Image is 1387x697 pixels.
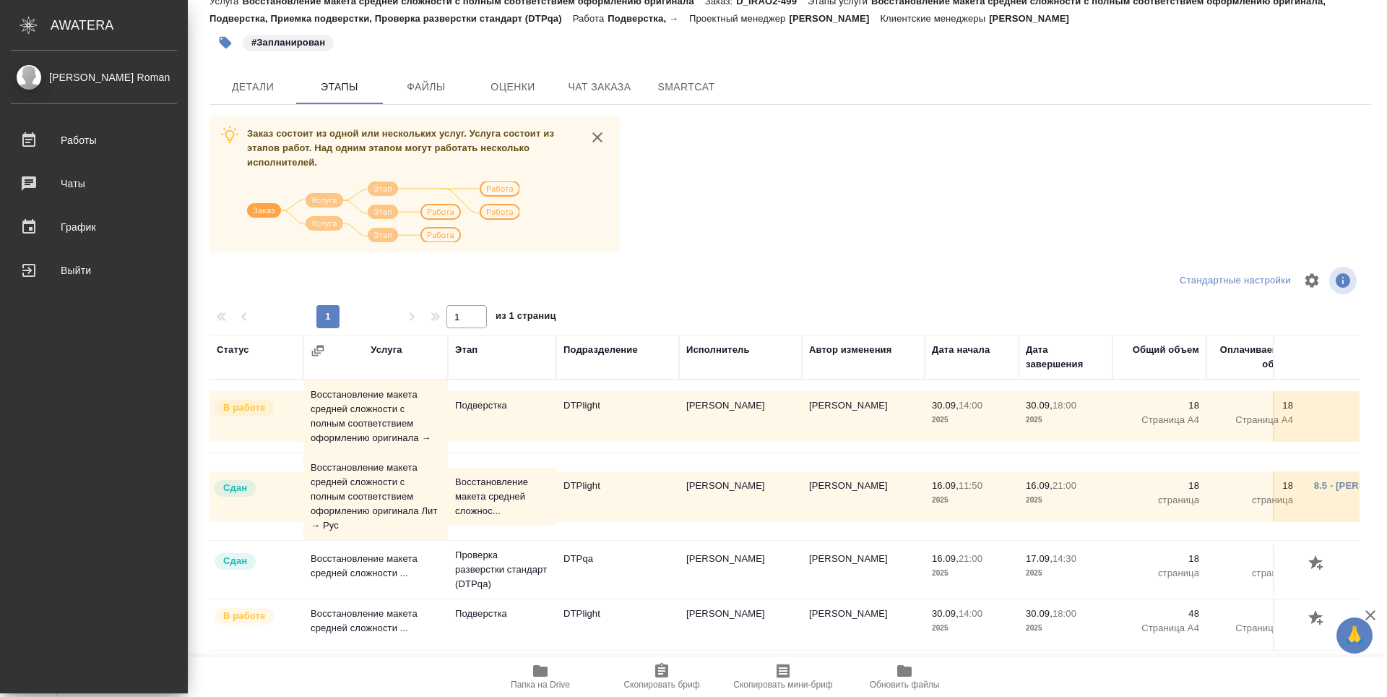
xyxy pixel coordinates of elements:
[1342,620,1367,651] span: 🙏
[573,13,608,24] p: Работа
[11,216,177,238] div: График
[455,548,549,591] p: Проверка разверстки стандарт (DTPqa)
[223,401,265,415] p: В работе
[11,129,177,151] div: Работы
[1053,553,1076,564] p: 14:30
[1026,400,1053,411] p: 30.09,
[679,471,802,522] td: [PERSON_NAME]
[959,480,982,491] p: 11:50
[880,13,989,24] p: Клиентские менеджеры
[563,343,638,357] div: Подразделение
[1053,480,1076,491] p: 21:00
[303,380,448,453] td: Восстановление макета средней сложности с полным соответствием оформлению оригинала →
[1053,608,1076,619] p: 18:00
[1176,270,1295,292] div: split button
[11,173,177,194] div: Чаты
[556,391,679,442] td: DTPlight
[870,680,940,690] span: Обновить файлы
[496,307,556,328] span: из 1 страниц
[1214,413,1293,427] p: Страница А4
[1026,621,1105,636] p: 2025
[51,11,188,40] div: AWATERA
[371,343,402,357] div: Услуга
[932,493,1011,508] p: 2025
[1214,398,1293,413] p: 18
[305,78,374,96] span: Этапы
[679,544,802,595] td: [PERSON_NAME]
[1120,607,1199,621] p: 48
[511,680,570,690] span: Папка на Drive
[623,680,699,690] span: Скопировать бриф
[932,400,959,411] p: 30.09,
[303,544,448,595] td: Восстановление макета средней сложности ...
[1336,617,1373,654] button: 🙏
[556,471,679,522] td: DTPlight
[601,657,722,697] button: Скопировать бриф
[1026,566,1105,581] p: 2025
[722,657,844,697] button: Скопировать мини-бриф
[11,260,177,281] div: Выйти
[1214,343,1293,372] div: Оплачиваемый объем
[733,680,832,690] span: Скопировать мини-бриф
[1026,413,1105,427] p: 2025
[556,599,679,650] td: DTPlight
[1120,398,1199,413] p: 18
[1026,343,1105,372] div: Дата завершения
[480,657,601,697] button: Папка на Drive
[1026,553,1053,564] p: 17.09,
[802,471,925,522] td: [PERSON_NAME]
[223,554,247,568] p: Сдан
[689,13,789,24] p: Проектный менеджер
[587,127,608,148] button: close
[932,566,1011,581] p: 2025
[652,78,721,96] span: SmartCat
[802,391,925,442] td: [PERSON_NAME]
[1305,607,1329,631] button: Добавить оценку
[1295,263,1329,298] span: Настроить таблицу
[844,657,965,697] button: Обновить файлы
[209,27,241,59] button: Добавить тэг
[679,599,802,650] td: [PERSON_NAME]
[679,391,802,442] td: [PERSON_NAME]
[959,608,982,619] p: 14:00
[4,166,184,202] a: Чаты
[303,453,448,540] td: Восстановление макета средней сложности с полным соответствием оформлению оригинала Лит → Рус
[789,13,880,24] p: [PERSON_NAME]
[223,481,247,495] p: Сдан
[4,122,184,158] a: Работы
[959,553,982,564] p: 21:00
[1305,552,1329,576] button: Добавить оценку
[1120,621,1199,636] p: Страница А4
[1026,480,1053,491] p: 16.09,
[1329,267,1360,294] span: Посмотреть информацию
[959,400,982,411] p: 14:00
[686,343,750,357] div: Исполнитель
[932,621,1011,636] p: 2025
[932,608,959,619] p: 30.09,
[1214,479,1293,493] p: 18
[11,69,177,85] div: [PERSON_NAME] Roman
[455,398,549,413] p: Подверстка
[1120,479,1199,493] p: 18
[4,252,184,288] a: Выйти
[455,343,478,357] div: Этап
[478,78,548,96] span: Оценки
[1120,493,1199,508] p: страница
[556,544,679,595] td: DTPqa
[455,475,549,518] p: Восстановление макета средней сложнос...
[1053,400,1076,411] p: 18:00
[1133,343,1199,357] div: Общий объем
[932,480,959,491] p: 16.09,
[1214,621,1293,636] p: Страница А4
[1214,607,1293,621] p: 48
[802,544,925,595] td: [PERSON_NAME]
[1026,493,1105,508] p: 2025
[1120,552,1199,566] p: 18
[932,343,990,357] div: Дата начала
[218,78,288,96] span: Детали
[932,553,959,564] p: 16.09,
[392,78,461,96] span: Файлы
[1120,566,1199,581] p: страница
[251,35,325,50] p: #Запланирован
[217,343,249,357] div: Статус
